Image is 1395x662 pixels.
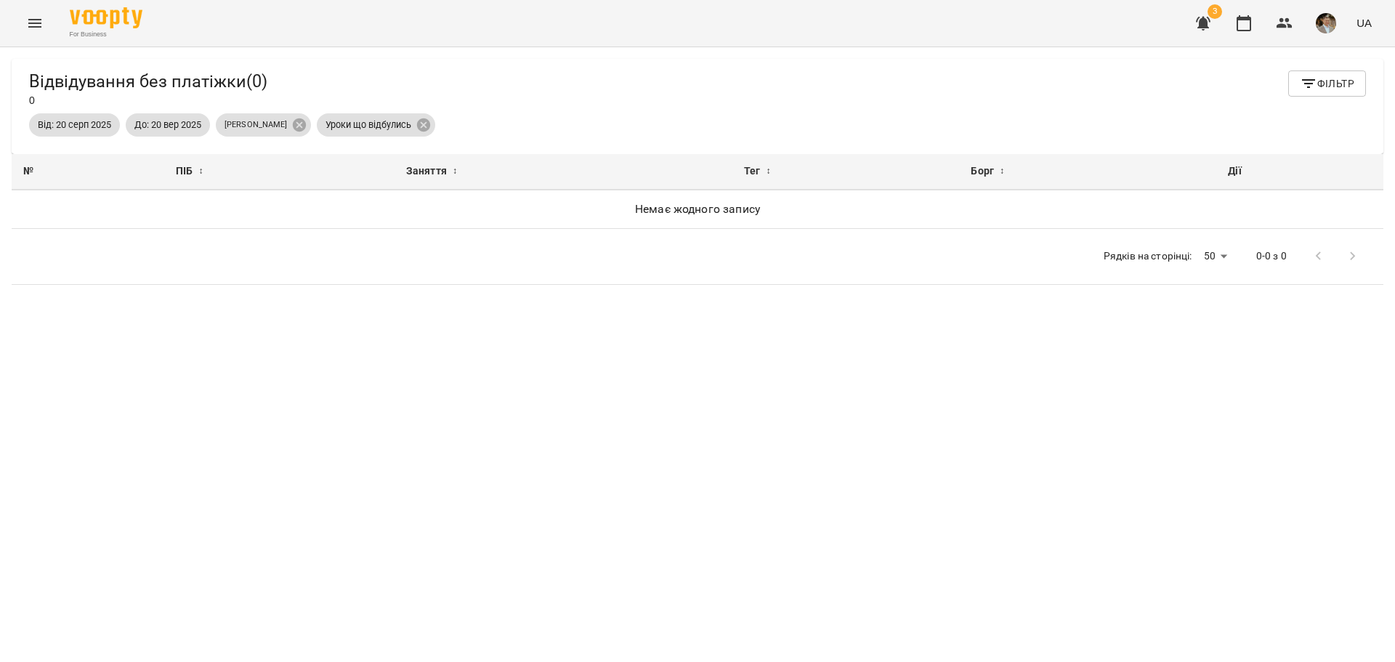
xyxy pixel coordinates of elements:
[1000,163,1004,180] span: ↕
[216,113,311,137] div: [PERSON_NAME]
[1356,15,1372,31] span: UA
[317,113,435,137] div: Уроки що відбулись
[1256,249,1287,264] p: 0-0 з 0
[29,118,120,132] span: Від: 20 серп 2025
[70,30,142,39] span: For Business
[317,118,420,132] span: Уроки що відбулись
[70,7,142,28] img: Voopty Logo
[744,163,760,180] span: Тег
[971,163,994,180] span: Борг
[1351,9,1378,36] button: UA
[1208,4,1222,19] span: 3
[406,163,447,180] span: Заняття
[1228,163,1372,180] div: Дії
[1104,249,1192,264] p: Рядків на сторінці:
[126,118,210,132] span: До: 20 вер 2025
[225,119,287,132] p: [PERSON_NAME]
[1198,246,1233,267] div: 50
[1288,70,1366,97] button: Фільтр
[29,70,267,93] h5: Відвідування без платіжки ( 0 )
[29,70,267,108] div: 0
[199,163,203,180] span: ↕
[767,163,771,180] span: ↕
[23,163,153,180] div: №
[176,163,193,180] span: ПІБ
[453,163,457,180] span: ↕
[1300,75,1354,92] span: Фільтр
[1316,13,1336,33] img: 7c88ea500635afcc637caa65feac9b0a.jpg
[17,6,52,41] button: Menu
[23,199,1372,219] h6: Немає жодного запису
